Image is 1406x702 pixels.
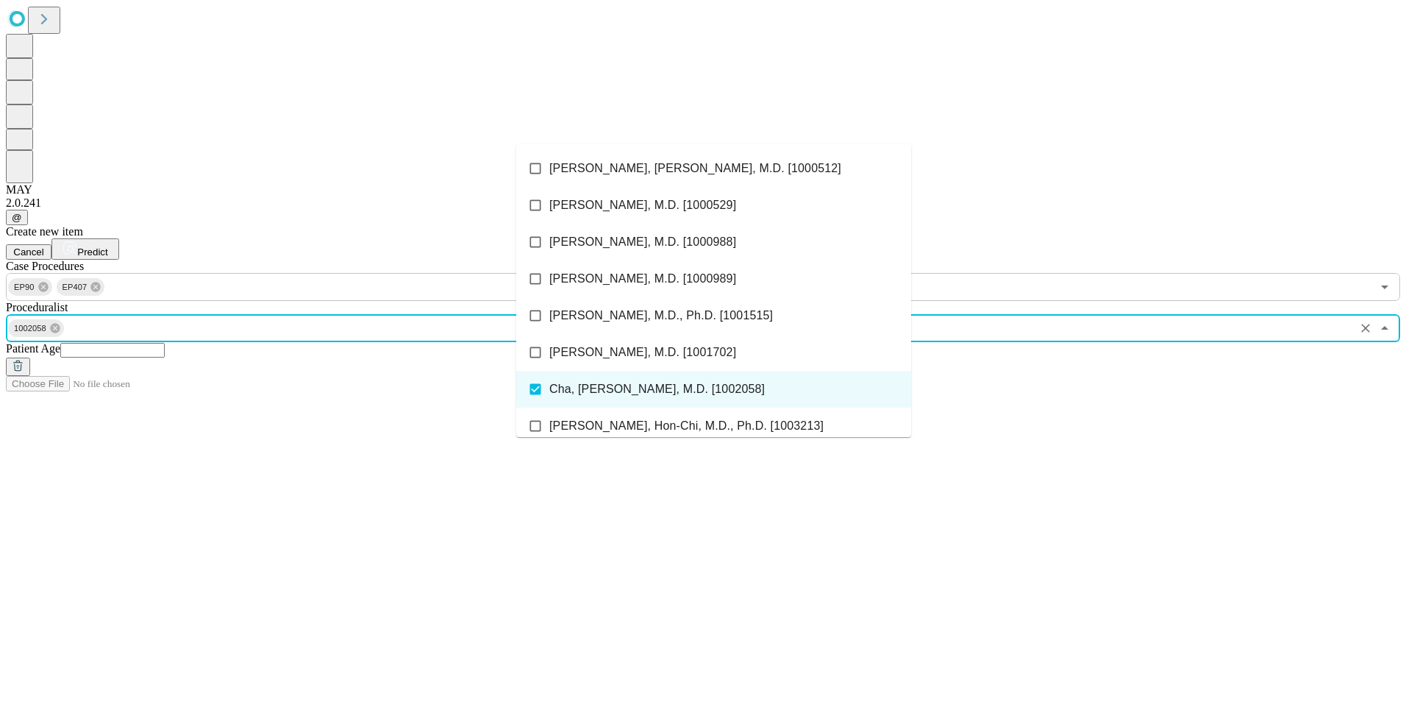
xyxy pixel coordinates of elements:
span: Create new item [6,225,83,238]
span: EP90 [8,279,40,296]
div: EP90 [8,278,52,296]
span: 1002058 [8,320,52,337]
button: Predict [51,238,119,260]
button: Open [1374,277,1395,297]
button: Clear [1355,318,1376,338]
span: [PERSON_NAME], M.D., Ph.D. [1001515] [549,307,773,325]
button: @ [6,210,28,225]
span: [PERSON_NAME], M.D. [1001702] [549,344,736,361]
div: 2.0.241 [6,196,1400,210]
div: EP407 [57,278,105,296]
span: Proceduralist [6,301,68,313]
span: @ [12,212,22,223]
span: [PERSON_NAME], M.D. [1000529] [549,196,736,214]
div: MAY [6,183,1400,196]
span: Scheduled Procedure [6,260,84,272]
span: [PERSON_NAME], Hon-Chi, M.D., Ph.D. [1003213] [549,417,824,435]
div: 1002058 [8,319,64,337]
span: Predict [77,247,107,258]
span: [PERSON_NAME], M.D. [1000988] [549,233,736,251]
button: Cancel [6,244,51,260]
span: EP407 [57,279,93,296]
span: Cancel [13,247,44,258]
span: Patient Age [6,342,60,355]
button: Close [1374,318,1395,338]
span: Cha, [PERSON_NAME], M.D. [1002058] [549,380,765,398]
span: [PERSON_NAME], M.D. [1000989] [549,270,736,288]
span: [PERSON_NAME], [PERSON_NAME], M.D. [1000512] [549,160,841,177]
